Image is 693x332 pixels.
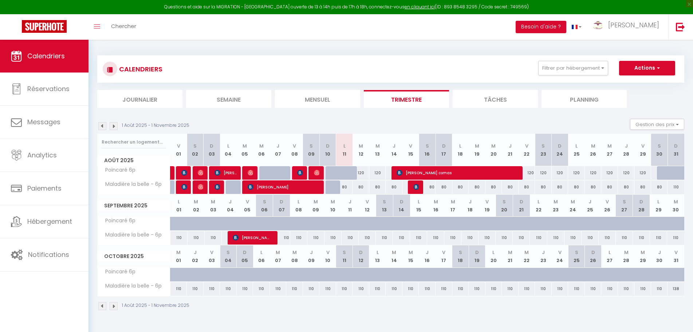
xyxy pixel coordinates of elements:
span: [PERSON_NAME] [608,20,659,30]
a: en cliquant ici [405,4,435,10]
img: logout [676,22,685,31]
abbr: S [542,142,545,149]
div: 110 [273,231,290,245]
abbr: M [524,249,529,256]
abbr: L [538,198,540,205]
div: 110 [188,231,205,245]
th: 12 [353,134,369,166]
span: [PERSON_NAME] [314,166,319,180]
th: 13 [376,195,393,217]
abbr: D [359,249,363,256]
abbr: M [434,198,438,205]
button: Filtrer par hébergement [538,61,608,75]
div: 80 [568,180,585,194]
th: 20 [485,245,502,267]
div: 110 [393,231,410,245]
div: 80 [353,180,369,194]
abbr: D [639,198,643,205]
abbr: M [194,198,198,205]
span: Calendriers [27,51,65,60]
th: 10 [319,245,336,267]
abbr: M [331,198,335,205]
th: 14 [393,195,410,217]
span: [PERSON_NAME] comas [397,166,519,180]
abbr: J [194,249,197,256]
th: 22 [519,245,535,267]
span: Septembre 2025 [98,200,170,211]
div: 110 [547,231,564,245]
th: 03 [204,134,220,166]
th: 17 [444,195,461,217]
span: Poincaré 6p [99,166,137,174]
div: 110 [359,231,376,245]
th: 28 [633,195,650,217]
th: 10 [324,195,342,217]
abbr: L [459,142,461,149]
button: Actions [619,61,675,75]
th: 31 [668,134,684,166]
div: 80 [618,180,635,194]
a: ... [PERSON_NAME] [587,14,668,40]
span: Poincaré 6p [99,268,137,276]
abbr: M [392,249,396,256]
th: 21 [502,245,519,267]
abbr: L [298,198,300,205]
th: 05 [237,245,253,267]
div: 110 [205,231,222,245]
abbr: V [210,249,213,256]
abbr: L [227,142,229,149]
div: 80 [535,180,552,194]
abbr: L [377,249,379,256]
abbr: M [409,249,413,256]
th: 16 [427,195,444,217]
abbr: D [400,198,403,205]
th: 02 [187,134,204,166]
abbr: V [525,142,528,149]
th: 20 [485,134,502,166]
span: Octobre 2025 [98,251,170,262]
th: 23 [547,195,564,217]
th: 16 [419,245,436,267]
abbr: S [263,198,266,205]
li: Semaine [186,90,271,108]
div: 110 [286,282,303,296]
abbr: M [607,142,612,149]
abbr: J [588,198,591,205]
div: 110 [170,231,188,245]
th: 09 [303,134,320,166]
span: Hébergement [27,217,72,226]
abbr: V [641,142,645,149]
th: 24 [564,195,582,217]
th: 07 [270,245,287,267]
span: Réservations [27,84,70,93]
abbr: J [276,142,279,149]
div: 110 [270,282,287,296]
div: 110 [410,231,427,245]
abbr: S [658,142,661,149]
abbr: M [491,142,496,149]
div: 120 [634,166,651,180]
div: 110 [530,231,547,245]
div: 110 [342,231,359,245]
abbr: D [475,249,479,256]
abbr: M [508,249,512,256]
span: [PERSON_NAME] [248,180,320,194]
th: 08 [286,134,303,166]
th: 01 [170,134,187,166]
div: 110 [220,282,237,296]
abbr: L [609,249,611,256]
div: 120 [519,166,535,180]
abbr: V [606,198,609,205]
abbr: S [193,142,197,149]
abbr: V [558,249,562,256]
abbr: S [310,142,313,149]
li: Mensuel [275,90,360,108]
abbr: L [492,249,495,256]
abbr: S [383,198,386,205]
th: 25 [568,134,585,166]
p: 1 Août 2025 - 1 Novembre 2025 [122,122,189,129]
th: 18 [452,134,469,166]
abbr: D [674,142,678,149]
div: 110 [461,231,479,245]
th: 30 [651,134,668,166]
